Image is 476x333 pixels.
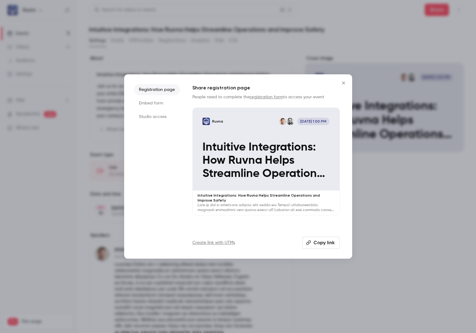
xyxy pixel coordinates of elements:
[302,237,340,249] button: Copy link
[212,119,223,124] p: Ruvna
[134,111,180,122] li: Studio access
[198,203,335,213] p: Lore ip dol si ametcons adipisc elit seddo eiu Tempo'i utlaboreetdolo magnaali enimadmini veni qu...
[250,95,283,99] a: registration form
[192,240,235,246] a: Create link with UTMs
[203,118,210,125] img: Intuitive Integrations: How Ruvna Helps Streamline Operations and Improve Safety
[287,118,294,125] img: Bill Farrell
[192,108,340,215] a: Intuitive Integrations: How Ruvna Helps Streamline Operations and Improve SafetyRuvnaBill Farrell...
[203,141,330,181] p: Intuitive Integrations: How Ruvna Helps Streamline Operations and Improve Safety
[279,118,286,125] img: Marshall Singer
[297,118,330,125] span: [DATE] 1:00 PM
[134,98,180,109] li: Embed form
[192,94,340,100] p: People need to complete the to access your event
[192,84,340,92] h1: Share registration page
[134,84,180,95] li: Registration page
[337,77,350,89] button: Close
[198,193,335,203] p: Intuitive Integrations: How Ruvna Helps Streamline Operations and Improve Safety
